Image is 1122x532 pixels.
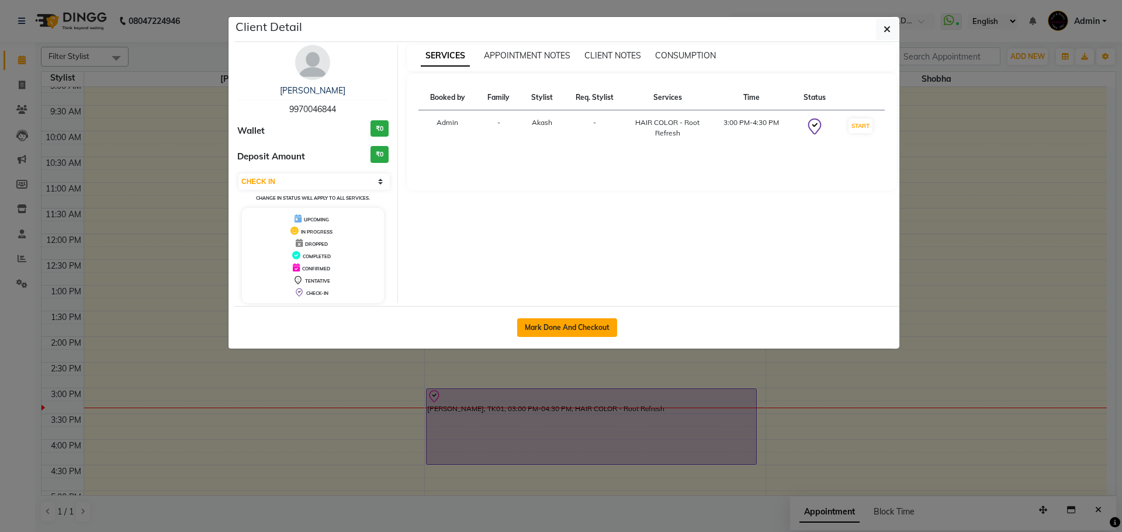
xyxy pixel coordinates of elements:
th: Time [709,85,793,110]
button: Mark Done And Checkout [517,318,617,337]
div: HAIR COLOR - Root Refresh [632,117,702,138]
th: Status [793,85,836,110]
span: Wallet [237,124,265,138]
h3: ₹0 [370,120,389,137]
span: CLIENT NOTES [584,50,641,61]
span: CHECK-IN [306,290,328,296]
span: SERVICES [421,46,470,67]
span: APPOINTMENT NOTES [484,50,570,61]
span: Deposit Amount [237,150,305,164]
th: Booked by [418,85,477,110]
span: Akash [532,118,552,127]
span: 9970046844 [289,104,336,114]
img: avatar [295,45,330,80]
span: IN PROGRESS [301,229,333,235]
h3: ₹0 [370,146,389,163]
td: - [477,110,520,146]
small: Change in status will apply to all services. [256,195,370,201]
span: UPCOMING [304,217,329,222]
span: CONSUMPTION [655,50,716,61]
th: Family [477,85,520,110]
a: [PERSON_NAME] [280,85,345,96]
span: CONFIRMED [302,266,330,272]
h5: Client Detail [236,18,302,36]
td: 3:00 PM-4:30 PM [709,110,793,146]
th: Req. Stylist [563,85,626,110]
th: Stylist [521,85,563,110]
th: Services [625,85,709,110]
button: START [849,119,872,133]
td: - [563,110,626,146]
span: DROPPED [305,241,328,247]
span: COMPLETED [303,253,331,259]
td: Admin [418,110,477,146]
span: TENTATIVE [305,278,330,284]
